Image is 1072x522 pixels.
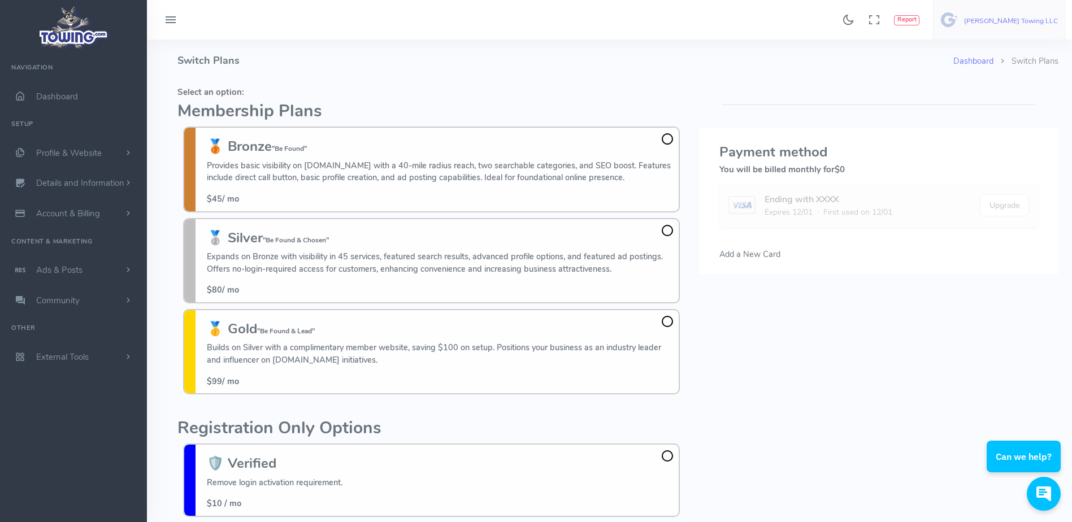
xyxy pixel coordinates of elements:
span: · [817,206,819,218]
h3: 🥇 Gold [207,321,673,336]
span: Account & Billing [36,208,100,219]
iframe: Conversations [978,410,1072,522]
span: Add a New Card [719,249,780,260]
a: Dashboard [953,55,993,67]
span: / mo [207,193,239,205]
small: "Be Found & Lead" [257,327,315,336]
img: logo [36,3,112,51]
h2: Registration Only Options [177,419,685,438]
span: First used on 12/01 [823,206,892,218]
p: Expands on Bronze with visibility in 45 services, featured search results, advanced profile optio... [207,251,673,275]
h5: You will be billed monthly for [719,165,1038,174]
img: card image [728,196,755,214]
span: $80 [207,284,222,295]
span: $10 / mo [207,498,241,509]
span: Ads & Posts [36,264,83,276]
p: Builds on Silver with a complimentary member website, saving $100 on setup. Positions your busine... [207,342,673,366]
h3: 🛡️ Verified [207,456,342,471]
span: External Tools [36,351,89,363]
span: Dashboard [36,91,78,102]
div: Ending with XXXX [765,193,892,206]
h3: 🥉 Bronze [207,139,673,154]
img: user-image [940,11,958,29]
h4: Switch Plans [177,40,953,82]
span: $45 [207,193,222,205]
button: Report [894,15,919,25]
h3: Payment method [719,145,1038,159]
h3: 🥈 Silver [207,230,673,245]
button: Upgrade [980,194,1029,216]
span: / mo [207,284,239,295]
small: "Be Found" [272,144,307,153]
h2: Membership Plans [177,102,685,121]
span: $0 [835,164,845,175]
span: Community [36,295,80,306]
h6: [PERSON_NAME] Towing LLC [964,18,1058,25]
span: Profile & Website [36,147,102,159]
span: $99 [207,376,222,387]
small: "Be Found & Chosen" [263,236,329,245]
span: Expires 12/01 [765,206,813,218]
li: Switch Plans [993,55,1058,68]
span: Details and Information [36,178,124,189]
h5: Select an option: [177,88,685,97]
p: Remove login activation requirement. [207,477,342,489]
p: Provides basic visibility on [DOMAIN_NAME] with a 40-mile radius reach, two searchable categories... [207,160,673,184]
span: / mo [207,376,239,387]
